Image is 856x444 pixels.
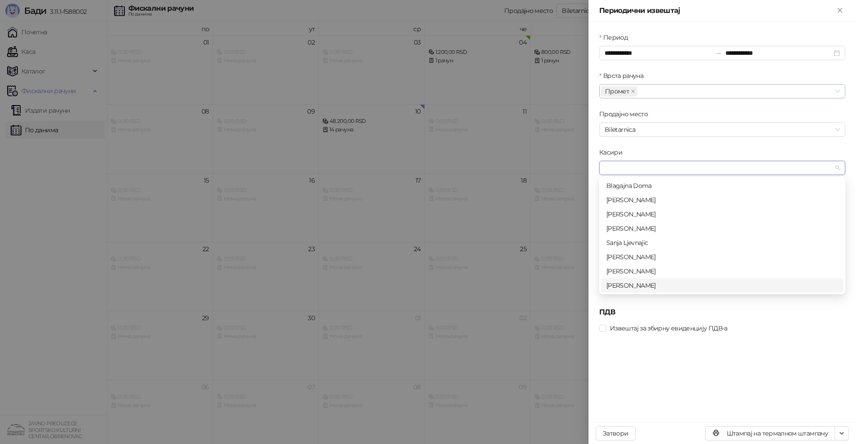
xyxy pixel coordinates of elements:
[605,48,711,58] input: Период
[601,236,844,250] div: Sanja Ljevnajic
[606,195,838,205] div: [PERSON_NAME]
[605,86,629,96] span: Промет
[606,209,838,219] div: [PERSON_NAME]
[601,250,844,264] div: Slavica Minic
[835,5,845,16] button: Close
[606,252,838,262] div: [PERSON_NAME]
[606,266,838,276] div: [PERSON_NAME]
[605,123,840,136] span: Biletarnica
[631,89,635,94] span: close
[601,264,844,278] div: Mirjana Milovanovic
[715,49,722,57] span: to
[705,426,835,440] button: Штампај на термалном штампачу
[601,193,844,207] div: Ljilja Urosevic
[606,281,838,290] div: [PERSON_NAME]
[601,207,844,221] div: Marina Blazic
[606,323,731,333] span: Извештај за збирну евиденцију ПДВ-а
[599,71,649,81] label: Врста рачуна
[599,5,835,16] div: Периодични извештај
[599,147,628,157] label: Касири
[605,163,606,173] input: Касири
[715,49,722,57] span: swap-right
[601,179,844,193] div: Blagajna Doma
[596,426,636,440] button: Затвори
[599,109,653,119] label: Продајно место
[599,33,633,42] label: Период
[606,181,838,191] div: Blagajna Doma
[599,307,845,318] h5: ПДВ
[601,278,844,293] div: Sanda Tomic
[601,221,844,236] div: Sandra Ristic
[606,238,838,248] div: Sanja Ljevnajic
[606,224,838,233] div: [PERSON_NAME]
